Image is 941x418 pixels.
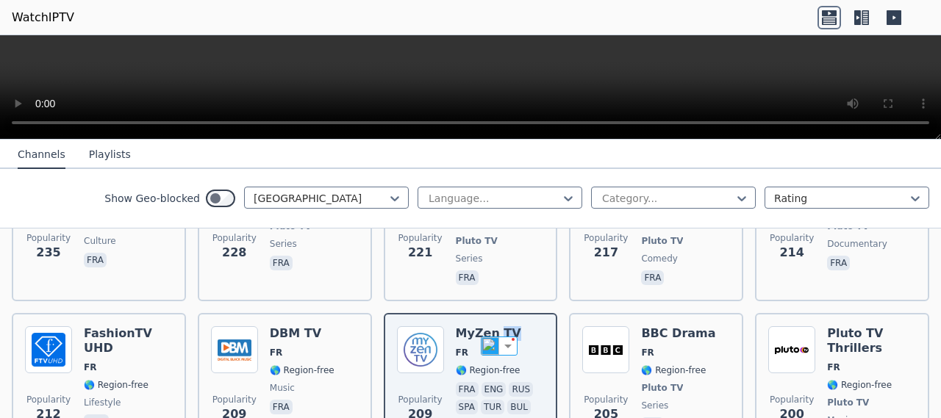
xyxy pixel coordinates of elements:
[582,326,629,373] img: BBC Drama
[270,400,293,414] p: fra
[641,382,683,394] span: Pluto TV
[270,364,334,376] span: 🌎 Region-free
[827,256,850,270] p: fra
[104,191,200,206] label: Show Geo-blocked
[779,244,804,262] span: 214
[827,326,916,356] h6: Pluto TV Thrillers
[827,397,869,408] span: Pluto TV
[212,232,257,244] span: Popularity
[212,394,257,406] span: Popularity
[270,256,293,270] p: fra
[456,364,520,376] span: 🌎 Region-free
[26,232,71,244] span: Popularity
[641,326,715,341] h6: BBC Drama
[641,235,683,247] span: Pluto TV
[398,232,443,244] span: Popularity
[84,235,116,247] span: culture
[456,347,468,358] span: FR
[18,141,65,169] button: Channels
[456,253,483,264] span: series
[211,326,258,373] img: DBM TV
[481,400,504,414] p: tur
[398,394,443,406] span: Popularity
[768,326,815,373] img: Pluto TV Thrillers
[397,326,444,373] img: MyZen TV
[84,397,121,408] span: lifestyle
[456,270,479,285] p: fra
[641,347,654,358] span: FR
[84,253,107,267] p: fra
[594,244,618,262] span: 217
[84,326,173,356] h6: FashionTV UHD
[270,347,282,358] span: FR
[827,361,840,373] span: FR
[456,326,545,341] h6: MyZen TV
[456,400,478,414] p: spa
[270,382,295,394] span: music
[584,394,628,406] span: Popularity
[482,382,507,397] p: eng
[641,253,678,264] span: comedy
[84,379,149,391] span: 🌎 Region-free
[456,382,479,397] p: fra
[770,394,814,406] span: Popularity
[270,238,297,250] span: series
[270,326,334,341] h6: DBM TV
[509,382,533,397] p: rus
[456,235,498,247] span: Pluto TV
[222,244,246,262] span: 228
[25,326,72,373] img: FashionTV UHD
[770,232,814,244] span: Popularity
[641,270,664,285] p: fra
[84,361,96,373] span: FR
[26,394,71,406] span: Popularity
[408,244,432,262] span: 221
[827,238,887,250] span: documentary
[584,232,628,244] span: Popularity
[507,400,531,414] p: bul
[641,364,706,376] span: 🌎 Region-free
[89,141,131,169] button: Playlists
[827,379,892,391] span: 🌎 Region-free
[36,244,60,262] span: 235
[12,9,74,26] a: WatchIPTV
[641,400,668,411] span: series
